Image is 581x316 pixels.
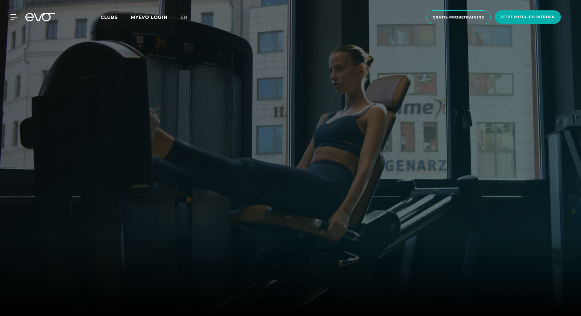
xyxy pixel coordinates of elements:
[501,14,555,20] span: Jetzt Mitglied werden
[180,14,195,21] a: en
[180,14,188,20] span: en
[433,15,485,20] span: Gratis Probetraining
[101,14,131,20] a: Clubs
[101,14,118,20] span: Clubs
[425,10,493,24] a: Gratis Probetraining
[131,14,167,20] a: MYEVO LOGIN
[493,10,563,24] a: Jetzt Mitglied werden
